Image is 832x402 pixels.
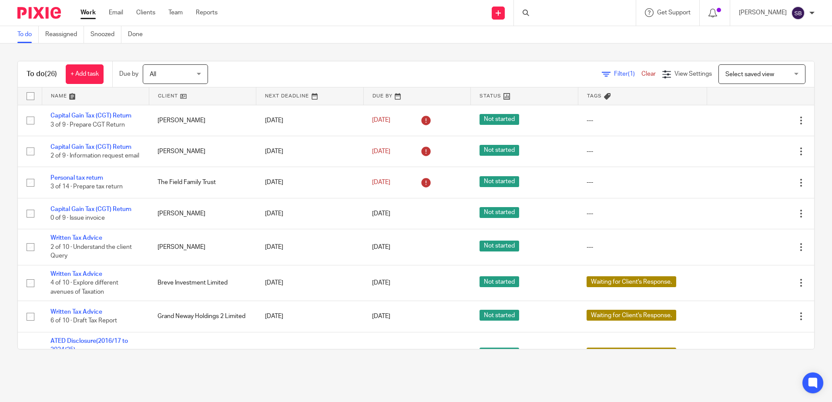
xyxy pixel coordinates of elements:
span: Not started [480,310,519,321]
span: Filter [614,71,641,77]
td: [DATE] [256,136,363,167]
td: [DATE] [256,301,363,332]
div: --- [587,243,698,251]
span: Get Support [657,10,691,16]
a: Capital Gain Tax (CGT) Return [50,144,131,150]
span: 3 of 9 · Prepare CGT Return [50,122,125,128]
a: Written Tax Advice [50,309,102,315]
span: Not started [480,348,519,358]
span: View Settings [674,71,712,77]
span: Waiting for Client's Response. [587,276,676,287]
td: [DATE] [256,167,363,198]
div: --- [587,116,698,125]
span: Select saved view [725,71,774,77]
span: (1) [628,71,635,77]
img: Pixie [17,7,61,19]
a: Clear [641,71,656,77]
img: svg%3E [791,6,805,20]
span: 2 of 9 · Information request email [50,153,139,159]
td: Breve Investment Limited [149,265,256,301]
span: Not started [480,207,519,218]
div: --- [587,147,698,156]
a: Team [168,8,183,17]
span: 2 of 10 · Understand the client Query [50,244,132,259]
a: Done [128,26,149,43]
span: [DATE] [372,179,390,185]
span: [DATE] [372,148,390,154]
a: Capital Gain Tax (CGT) Return [50,206,131,212]
a: ATED Disclosure(2016/17 to 2024/25) [50,338,128,353]
span: [DATE] [372,313,390,319]
td: Grand Neway Holdings 2 Limited [149,301,256,332]
a: Written Tax Advice [50,235,102,241]
span: [DATE] [372,211,390,217]
span: Tags [587,94,602,98]
a: Work [81,8,96,17]
a: Snoozed [91,26,121,43]
td: [PERSON_NAME] [149,136,256,167]
span: Not started [480,176,519,187]
span: [DATE] [372,117,390,124]
a: To do [17,26,39,43]
span: (26) [45,70,57,77]
span: 4 of 10 · Explore different avenues of Taxation [50,280,118,295]
a: Clients [136,8,155,17]
a: Email [109,8,123,17]
span: Not started [480,145,519,156]
p: [PERSON_NAME] [739,8,787,17]
span: Not started [480,276,519,287]
a: Personal tax return [50,175,103,181]
span: Not started [480,241,519,251]
a: Reports [196,8,218,17]
span: [DATE] [372,244,390,250]
span: Waiting for Client's Response. [587,310,676,321]
span: 0 of 9 · Issue invoice [50,215,105,221]
td: The Field Family Trust [149,167,256,198]
div: --- [587,209,698,218]
td: [DATE] [256,265,363,301]
td: [DATE] [256,229,363,265]
td: [DATE] [256,198,363,229]
td: [DATE] [256,105,363,136]
td: [PERSON_NAME] [149,229,256,265]
div: --- [587,178,698,187]
span: Not started [480,114,519,125]
span: Waiting for Client's Response. [587,348,676,358]
a: Capital Gain Tax (CGT) Return [50,113,131,119]
span: 6 of 10 · Draft Tax Report [50,318,117,324]
td: [PERSON_NAME] [149,198,256,229]
span: 3 of 14 · Prepare tax return [50,184,123,190]
p: Due by [119,70,138,78]
a: + Add task [66,64,104,84]
h1: To do [27,70,57,79]
a: Reassigned [45,26,84,43]
span: [DATE] [372,280,390,286]
a: Written Tax Advice [50,271,102,277]
td: Elegant Delight Corp [149,332,256,377]
span: All [150,71,156,77]
td: [DATE] [256,332,363,377]
td: [PERSON_NAME] [149,105,256,136]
